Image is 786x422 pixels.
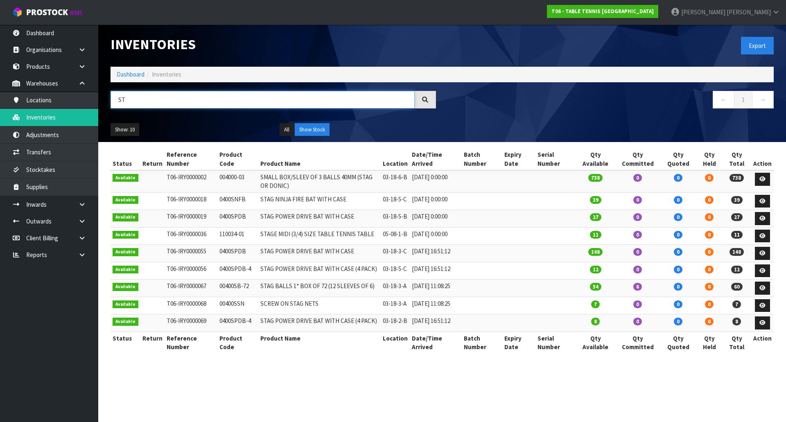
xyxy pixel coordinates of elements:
[111,91,415,108] input: Search inventories
[113,248,138,256] span: Available
[258,297,381,314] td: SCREW ON STAG NETS
[674,318,682,325] span: 0
[615,148,660,170] th: Qty Committed
[410,262,462,280] td: [DATE] 16:51:12
[258,262,381,280] td: STAG POWER DRIVE BAT WITH CASE (4 PACK)
[410,227,462,245] td: [DATE] 0:00:00
[535,332,576,353] th: Serial Number
[140,148,165,170] th: Return
[576,148,615,170] th: Qty Available
[258,314,381,332] td: STAG POWER DRIVE BAT WITH CASE (4 PACK)
[111,332,140,353] th: Status
[381,262,410,280] td: 03-18-5-C
[705,300,714,308] span: 0
[381,170,410,192] td: 03-18-6-B
[551,8,654,15] strong: T06 - TABLE TENNIS [GEOGRAPHIC_DATA]
[217,297,258,314] td: 00400SSN
[741,37,774,54] button: Export
[705,174,714,182] span: 0
[633,213,642,221] span: 0
[217,280,258,297] td: 00400SB-72
[705,231,714,239] span: 0
[217,245,258,262] td: 0400SPDB
[165,297,218,314] td: T06-IRY0000068
[633,196,642,204] span: 0
[381,280,410,297] td: 03-18-3-A
[674,266,682,273] span: 0
[731,283,743,291] span: 60
[217,210,258,228] td: 0400SPDB
[117,70,145,78] a: Dashboard
[165,170,218,192] td: T06-IRY0000002
[751,148,774,170] th: Action
[660,332,696,353] th: Qty Quoted
[381,227,410,245] td: 05-08-1-B
[165,245,218,262] td: T06-IRY0000055
[258,227,381,245] td: STAGE MIDI (3/4) SIZE TABLE TENNIS TABLE
[410,170,462,192] td: [DATE] 0:00:00
[217,227,258,245] td: 110034-01
[502,332,535,353] th: Expiry Date
[258,192,381,210] td: STAG NINJA FIRE BAT WITH CASE
[723,332,751,353] th: Qty Total
[165,314,218,332] td: T06-IRY0000069
[705,213,714,221] span: 0
[111,148,140,170] th: Status
[696,148,723,170] th: Qty Held
[462,332,502,353] th: Batch Number
[410,314,462,332] td: [DATE] 16:51:12
[731,266,743,273] span: 12
[705,248,714,256] span: 0
[734,91,752,108] a: 1
[113,231,138,239] span: Available
[633,300,642,308] span: 0
[113,318,138,326] span: Available
[217,148,258,170] th: Product Code
[113,174,138,182] span: Available
[70,9,82,17] small: WMS
[633,266,642,273] span: 0
[258,210,381,228] td: STAG POWER DRIVE BAT WITH CASE
[674,196,682,204] span: 0
[705,266,714,273] span: 0
[730,174,744,182] span: 738
[217,314,258,332] td: 0400SPDB-4
[381,332,410,353] th: Location
[727,8,771,16] span: [PERSON_NAME]
[590,231,601,239] span: 11
[111,123,139,136] button: Show: 10
[381,297,410,314] td: 03-18-3-A
[258,170,381,192] td: SMALL BOX/SLEEV OF 3 BALLS 40MM (STAG OR DONIC)
[410,210,462,228] td: [DATE] 0:00:00
[113,196,138,204] span: Available
[280,123,294,136] button: All
[381,314,410,332] td: 03-18-2-B
[674,248,682,256] span: 0
[633,231,642,239] span: 0
[615,332,660,353] th: Qty Committed
[258,280,381,297] td: STAG BALLS 1* BOX OF 72 (12 SLEEVES OF 6)
[448,91,774,111] nav: Page navigation
[462,148,502,170] th: Batch Number
[217,192,258,210] td: 0400SNFB
[681,8,725,16] span: [PERSON_NAME]
[752,91,774,108] a: →
[730,248,744,256] span: 148
[295,123,330,136] button: Show Stock
[258,148,381,170] th: Product Name
[535,148,576,170] th: Serial Number
[696,332,723,353] th: Qty Held
[217,262,258,280] td: 0400SPDB-4
[410,245,462,262] td: [DATE] 16:51:12
[588,174,603,182] span: 738
[674,231,682,239] span: 0
[26,7,68,18] span: ProStock
[674,300,682,308] span: 0
[731,231,743,239] span: 11
[590,283,601,291] span: 54
[713,91,734,108] a: ←
[633,283,642,291] span: 6
[165,332,218,353] th: Reference Number
[410,192,462,210] td: [DATE] 0:00:00
[381,210,410,228] td: 03-18-5-B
